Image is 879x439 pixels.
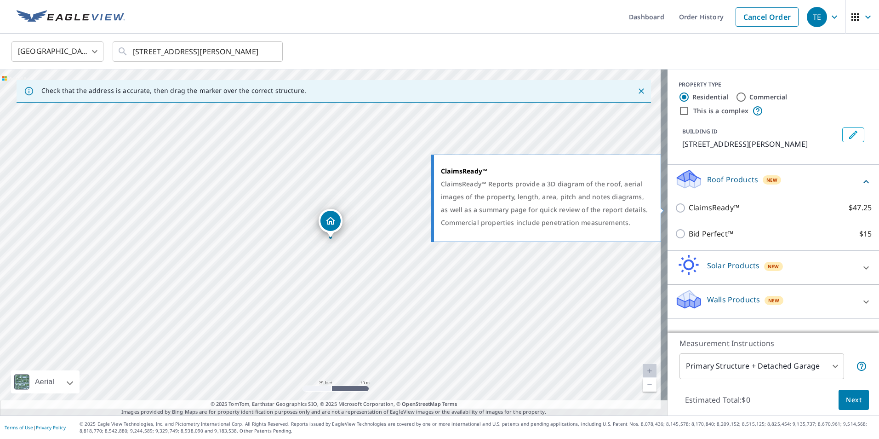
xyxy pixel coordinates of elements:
[643,364,656,378] a: Current Level 20, Zoom In Disabled
[679,81,868,89] div: PROPERTY TYPE
[11,39,103,64] div: [GEOGRAPHIC_DATA]
[693,106,748,116] label: This is a complex
[768,297,780,304] span: New
[707,260,759,271] p: Solar Products
[679,353,844,379] div: Primary Structure + Detached Garage
[846,394,862,406] span: Next
[211,400,457,408] span: © 2025 TomTom, Earthstar Geographics SIO, © 2025 Microsoft Corporation, ©
[839,390,869,410] button: Next
[41,87,306,95] p: Check that the address is accurate, then drag the marker over the correct structure.
[707,174,758,185] p: Roof Products
[856,361,867,372] span: Your report will include the primary structure and a detached garage if one exists.
[675,254,872,281] div: Solar ProductsNew
[80,421,874,434] p: © 2025 Eagle View Technologies, Inc. and Pictometry International Corp. All Rights Reserved. Repo...
[675,168,872,195] div: Roof ProductsNew
[635,85,647,97] button: Close
[442,400,457,407] a: Terms
[5,425,66,430] p: |
[768,263,779,270] span: New
[643,378,656,392] a: Current Level 20, Zoom Out
[319,209,342,237] div: Dropped pin, building 1, Residential property, 4604 Pavilion Way Aubrey, TX 76227
[682,139,839,150] p: [STREET_ADDRESS][PERSON_NAME]
[849,202,872,214] p: $47.25
[133,39,264,64] input: Search by address or latitude-longitude
[32,370,57,393] div: Aerial
[692,92,728,102] label: Residential
[441,178,649,229] div: ClaimsReady™ Reports provide a 3D diagram of the roof, aerial images of the property, length, are...
[11,370,80,393] div: Aerial
[807,7,827,27] div: TE
[736,7,799,27] a: Cancel Order
[842,127,864,142] button: Edit building 1
[689,202,739,214] p: ClaimsReady™
[679,338,867,349] p: Measurement Instructions
[675,289,872,315] div: Walls ProductsNew
[441,167,487,175] strong: ClaimsReady™
[678,390,758,410] p: Estimated Total: $0
[859,228,872,240] p: $15
[766,176,778,184] span: New
[36,424,66,431] a: Privacy Policy
[5,424,33,431] a: Terms of Use
[749,92,788,102] label: Commercial
[707,294,760,305] p: Walls Products
[402,400,440,407] a: OpenStreetMap
[17,10,125,24] img: EV Logo
[682,127,718,135] p: BUILDING ID
[689,228,733,240] p: Bid Perfect™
